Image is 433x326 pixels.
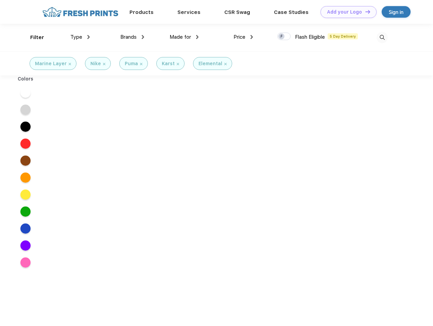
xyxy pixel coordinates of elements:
[35,60,67,67] div: Marine Layer
[365,10,370,14] img: DT
[13,75,39,83] div: Colors
[120,34,137,40] span: Brands
[177,9,201,15] a: Services
[40,6,120,18] img: fo%20logo%202.webp
[162,60,175,67] div: Karst
[327,9,362,15] div: Add your Logo
[70,34,82,40] span: Type
[87,35,90,39] img: dropdown.png
[389,8,403,16] div: Sign in
[30,34,44,41] div: Filter
[377,32,388,43] img: desktop_search.svg
[250,35,253,39] img: dropdown.png
[177,63,179,65] img: filter_cancel.svg
[328,33,358,39] span: 5 Day Delivery
[142,35,144,39] img: dropdown.png
[233,34,245,40] span: Price
[90,60,101,67] div: Nike
[69,63,71,65] img: filter_cancel.svg
[224,63,227,65] img: filter_cancel.svg
[170,34,191,40] span: Made for
[140,63,142,65] img: filter_cancel.svg
[198,60,222,67] div: Elemental
[103,63,105,65] img: filter_cancel.svg
[224,9,250,15] a: CSR Swag
[295,34,325,40] span: Flash Eligible
[196,35,198,39] img: dropdown.png
[382,6,411,18] a: Sign in
[129,9,154,15] a: Products
[125,60,138,67] div: Puma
